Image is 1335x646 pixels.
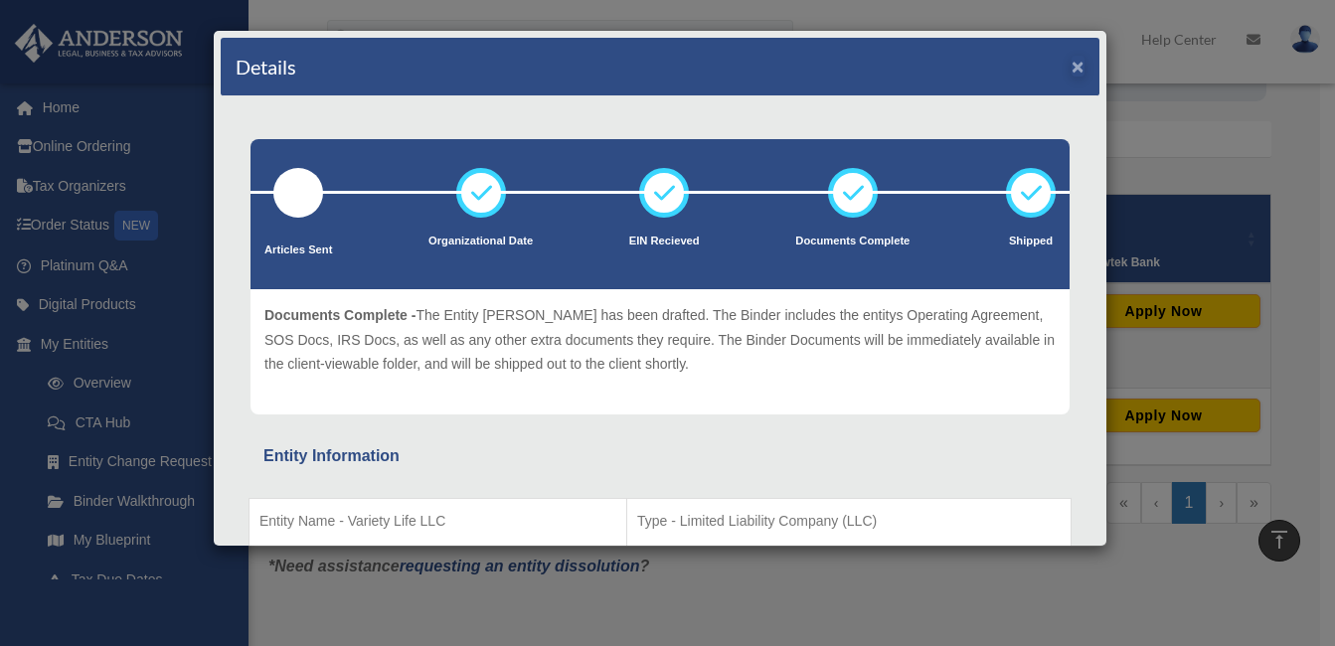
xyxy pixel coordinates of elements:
[1006,232,1056,251] p: Shipped
[1072,56,1085,77] button: ×
[428,232,533,251] p: Organizational Date
[259,509,616,534] p: Entity Name - Variety Life LLC
[795,232,910,251] p: Documents Complete
[629,232,700,251] p: EIN Recieved
[263,442,1057,470] div: Entity Information
[236,53,296,81] h4: Details
[637,509,1061,534] p: Type - Limited Liability Company (LLC)
[264,241,332,260] p: Articles Sent
[264,307,416,323] span: Documents Complete -
[264,303,1056,377] p: The Entity [PERSON_NAME] has been drafted. The Binder includes the entitys Operating Agreement, S...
